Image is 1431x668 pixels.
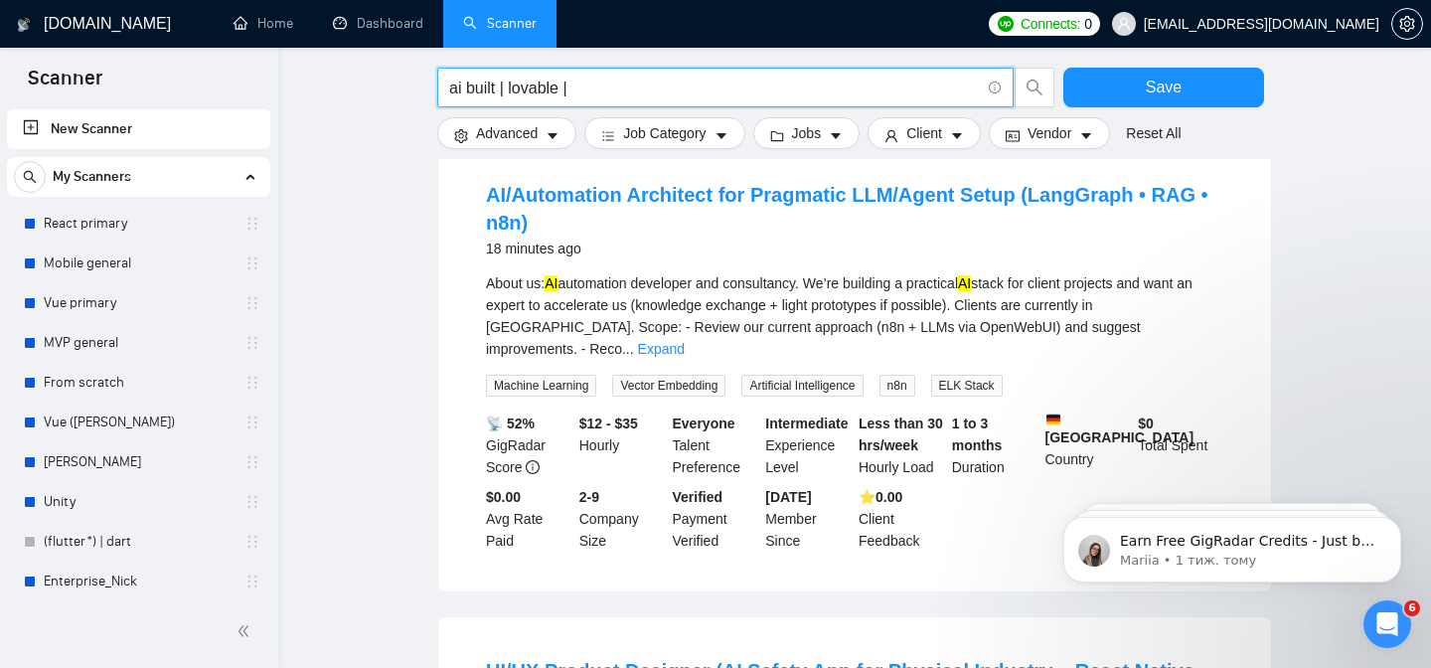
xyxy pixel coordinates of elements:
[584,117,744,149] button: barsJob Categorycaret-down
[622,341,634,357] span: ...
[792,122,822,144] span: Jobs
[765,416,848,431] b: Intermediate
[673,489,723,505] b: Verified
[1015,68,1054,107] button: search
[44,244,233,283] a: Mobile general
[244,375,260,391] span: holder
[234,15,293,32] a: homeHome
[1045,413,1194,445] b: [GEOGRAPHIC_DATA]
[486,489,521,505] b: $0.00
[44,283,233,323] a: Vue primary
[1041,413,1135,478] div: Country
[884,128,898,143] span: user
[486,416,535,431] b: 📡 52%
[1126,122,1181,144] a: Reset All
[623,122,706,144] span: Job Category
[7,109,270,149] li: New Scanner
[741,375,863,397] span: Artificial Intelligence
[575,486,669,552] div: Company Size
[879,375,915,397] span: n8n
[1006,128,1020,143] span: idcard
[449,76,980,100] input: Search Freelance Jobs...
[454,128,468,143] span: setting
[1392,16,1422,32] span: setting
[669,486,762,552] div: Payment Verified
[244,454,260,470] span: holder
[950,128,964,143] span: caret-down
[829,128,843,143] span: caret-down
[906,122,942,144] span: Client
[44,323,233,363] a: MVP general
[1117,17,1131,31] span: user
[15,170,45,184] span: search
[486,272,1223,360] div: About us: automation developer and consultancy. We’re building a practical stack for client proje...
[437,117,576,149] button: settingAdvancedcaret-down
[612,375,725,397] span: Vector Embedding
[1391,8,1423,40] button: setting
[1146,75,1182,99] span: Save
[948,413,1041,478] div: Duration
[1391,16,1423,32] a: setting
[546,128,559,143] span: caret-down
[545,275,557,291] mark: AI
[989,82,1002,94] span: info-circle
[244,415,260,430] span: holder
[44,522,233,562] a: (flutter*) | dart
[673,416,735,431] b: Everyone
[53,157,131,197] span: My Scanners
[44,403,233,442] a: Vue ([PERSON_NAME])
[998,16,1014,32] img: upwork-logo.png
[482,413,575,478] div: GigRadar Score
[23,109,254,149] a: New Scanner
[44,442,233,482] a: [PERSON_NAME]
[1063,68,1264,107] button: Save
[855,486,948,552] div: Client Feedback
[17,9,31,41] img: logo
[244,216,260,232] span: holder
[761,413,855,478] div: Experience Level
[1404,600,1420,616] span: 6
[1084,13,1092,35] span: 0
[669,413,762,478] div: Talent Preference
[753,117,861,149] button: folderJobscaret-down
[1079,128,1093,143] span: caret-down
[333,15,423,32] a: dashboardDashboard
[868,117,981,149] button: userClientcaret-down
[855,413,948,478] div: Hourly Load
[1021,13,1080,35] span: Connects:
[244,295,260,311] span: holder
[1138,416,1154,431] b: $ 0
[486,184,1208,234] a: AI/Automation Architect for Pragmatic LLM/Agent Setup (LangGraph • RAG • n8n)
[579,416,638,431] b: $12 - $35
[244,574,260,589] span: holder
[931,375,1003,397] span: ELK Stack
[44,562,233,601] a: Enterprise_Nick
[526,460,540,474] span: info-circle
[859,416,943,453] b: Less than 30 hrs/week
[989,117,1110,149] button: idcardVendorcaret-down
[44,204,233,244] a: React primary
[638,341,685,357] a: Expand
[244,335,260,351] span: holder
[244,255,260,271] span: holder
[575,413,669,478] div: Hourly
[761,486,855,552] div: Member Since
[463,15,537,32] a: searchScanner
[1134,413,1227,478] div: Total Spent
[244,534,260,550] span: holder
[859,489,902,505] b: ⭐️ 0.00
[601,128,615,143] span: bars
[770,128,784,143] span: folder
[237,621,256,641] span: double-left
[1016,79,1053,96] span: search
[1033,475,1431,614] iframe: Intercom notifications повідомлення
[1363,600,1411,648] iframe: Intercom live chat
[12,64,118,105] span: Scanner
[244,494,260,510] span: holder
[1028,122,1071,144] span: Vendor
[765,489,811,505] b: [DATE]
[44,482,233,522] a: Unity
